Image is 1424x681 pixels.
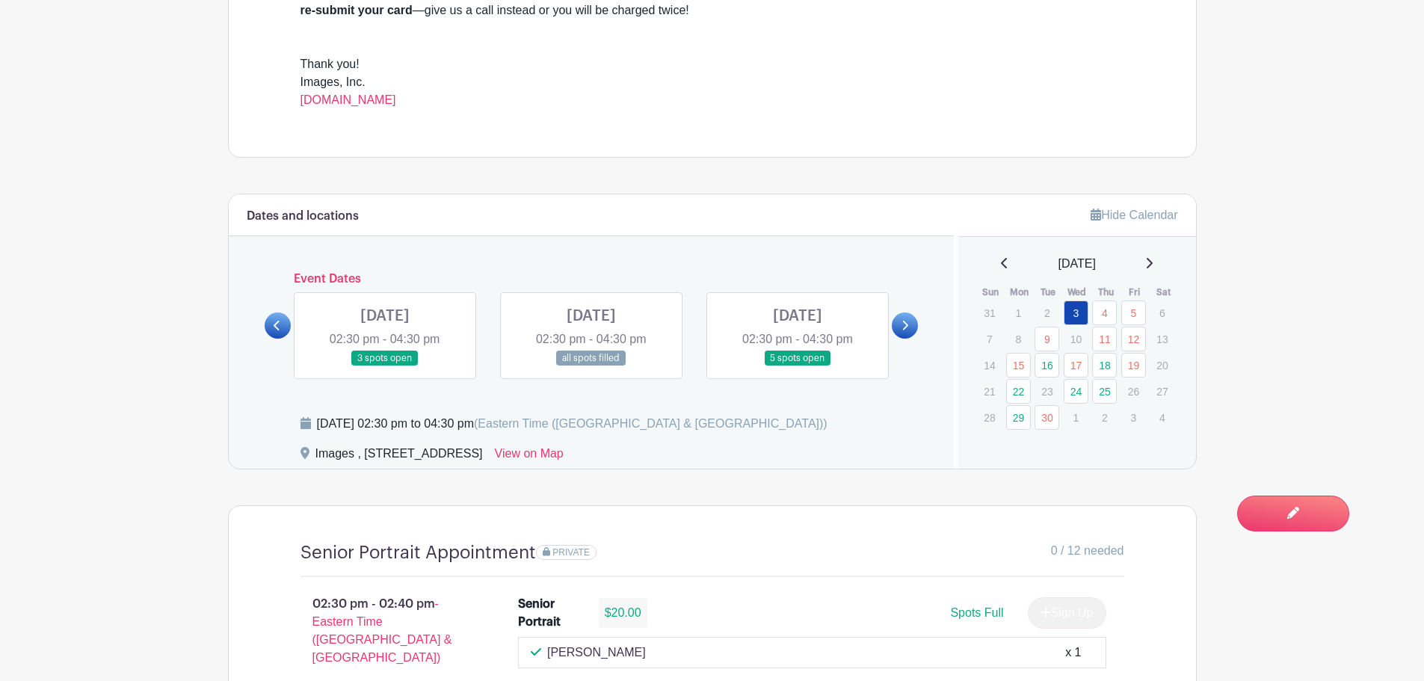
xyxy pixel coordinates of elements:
[247,209,359,224] h6: Dates and locations
[599,598,647,628] div: $20.00
[300,93,396,106] a: [DOMAIN_NAME]
[1006,379,1031,404] a: 22
[1064,406,1088,429] p: 1
[312,597,452,664] span: - Eastern Time ([GEOGRAPHIC_DATA] & [GEOGRAPHIC_DATA])
[317,415,827,433] div: [DATE] 02:30 pm to 04:30 pm
[474,417,827,430] span: (Eastern Time ([GEOGRAPHIC_DATA] & [GEOGRAPHIC_DATA]))
[1150,327,1174,351] p: 13
[1035,301,1059,324] p: 2
[1092,406,1117,429] p: 2
[977,354,1002,377] p: 14
[1064,301,1088,325] a: 3
[1035,353,1059,378] a: 16
[977,327,1002,351] p: 7
[1150,354,1174,377] p: 20
[277,589,495,673] p: 02:30 pm - 02:40 pm
[1121,353,1146,378] a: 19
[1035,327,1059,351] a: 9
[1035,380,1059,403] p: 23
[300,55,1124,73] div: Thank you!
[1064,327,1088,351] p: 10
[976,285,1005,300] th: Sun
[1035,405,1059,430] a: 30
[1092,301,1117,325] a: 4
[1091,285,1121,300] th: Thu
[1121,327,1146,351] a: 12
[977,301,1002,324] p: 31
[1005,285,1035,300] th: Mon
[1034,285,1063,300] th: Tue
[1149,285,1178,300] th: Sat
[552,547,590,558] span: PRIVATE
[1121,301,1146,325] a: 5
[300,73,1124,109] div: Images, Inc.
[547,644,646,662] p: [PERSON_NAME]
[1064,379,1088,404] a: 24
[1051,542,1124,560] span: 0 / 12 needed
[495,445,564,469] a: View on Map
[1092,379,1117,404] a: 25
[1006,301,1031,324] p: 1
[300,542,536,564] h4: Senior Portrait Appointment
[1150,301,1174,324] p: 6
[315,445,483,469] div: Images , [STREET_ADDRESS]
[291,272,893,286] h6: Event Dates
[1092,353,1117,378] a: 18
[1092,327,1117,351] a: 11
[1058,255,1096,273] span: [DATE]
[950,606,1003,619] span: Spots Full
[1121,380,1146,403] p: 26
[518,595,581,631] div: Senior Portrait
[1150,406,1174,429] p: 4
[1091,209,1177,221] a: Hide Calendar
[1006,405,1031,430] a: 29
[977,406,1002,429] p: 28
[1064,353,1088,378] a: 17
[1121,406,1146,429] p: 3
[1063,285,1092,300] th: Wed
[1065,644,1081,662] div: x 1
[1006,353,1031,378] a: 15
[977,380,1002,403] p: 21
[1150,380,1174,403] p: 27
[1006,327,1031,351] p: 8
[1121,285,1150,300] th: Fri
